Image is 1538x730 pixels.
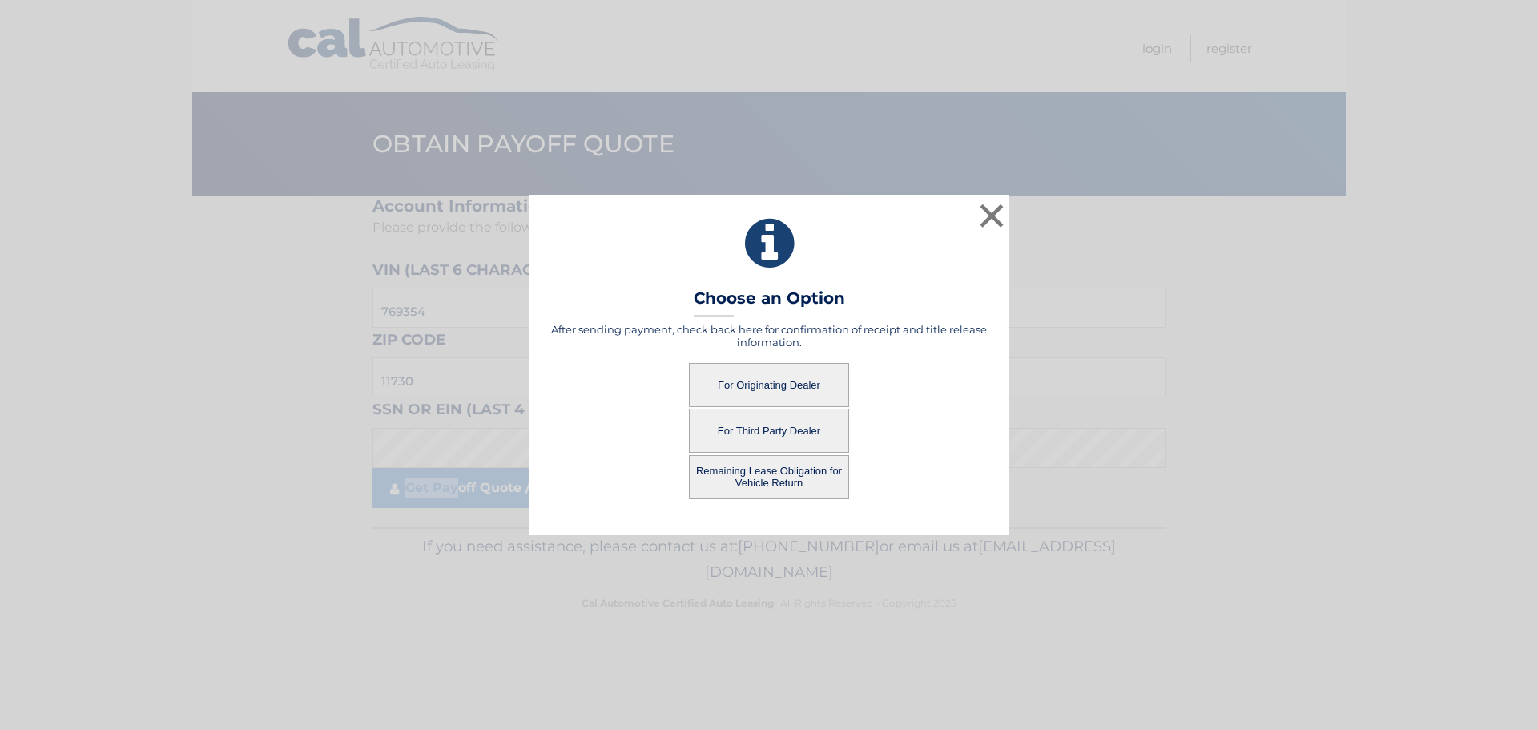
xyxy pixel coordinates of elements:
button: For Third Party Dealer [689,409,849,453]
button: Remaining Lease Obligation for Vehicle Return [689,455,849,499]
button: × [976,200,1008,232]
h5: After sending payment, check back here for confirmation of receipt and title release information. [549,323,989,349]
h3: Choose an Option [694,288,845,317]
button: For Originating Dealer [689,363,849,407]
